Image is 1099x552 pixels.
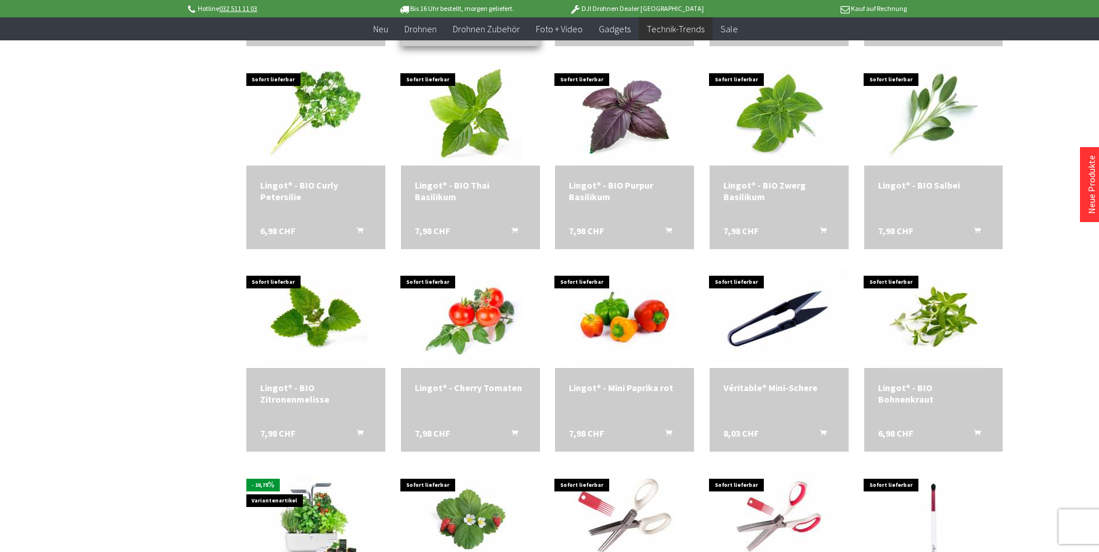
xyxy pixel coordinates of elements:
p: Kauf auf Rechnung [727,2,907,16]
button: In den Warenkorb [960,427,988,442]
a: Lingot® - BIO Curly Petersilie 6,98 CHF In den Warenkorb [260,179,372,202]
img: Mini-Schere [710,270,849,363]
span: 7,98 CHF [878,225,913,236]
div: Lingot® - BIO Zwerg Basilikum [723,179,835,202]
a: Lingot® - Mini Paprika rot 7,98 CHF In den Warenkorb [569,382,680,393]
span: 6,98 CHF [260,225,295,236]
span: 6,98 CHF [878,427,913,439]
img: Lingot® - BIO Salbei [882,62,985,166]
a: Neu [365,17,396,41]
a: Sale [712,17,746,41]
a: Lingot® - BIO Zitronenmelisse 7,98 CHF In den Warenkorb [260,382,372,405]
div: Lingot® - BIO Bohnenkraut [878,382,989,405]
div: Lingot® - BIO Salbei [878,179,989,191]
button: In den Warenkorb [497,225,525,240]
img: Lingot® - BIO Zwerg Basilikum [727,62,831,166]
a: Neue Produkte [1086,155,1097,214]
div: Lingot® - Cherry Tomaten [415,382,526,393]
a: Lingot® - BIO Bohnenkraut 6,98 CHF In den Warenkorb [878,382,989,405]
button: In den Warenkorb [343,225,370,240]
p: DJI Drohnen Dealer [GEOGRAPHIC_DATA] [546,2,726,16]
tcxspan: Call 032 511 11 03 via 3CX [219,4,257,13]
span: Sale [721,23,738,35]
img: Lingot® - BIO Curly Petersilie [264,62,367,166]
a: Gadgets [591,17,639,41]
a: Véritable® Mini-Schere 8,03 CHF In den Warenkorb [723,382,835,393]
span: Foto + Video [536,23,583,35]
span: Neu [373,23,388,35]
a: Foto + Video [528,17,591,41]
span: 7,98 CHF [569,427,604,439]
div: Lingot® - Mini Paprika rot [569,382,680,393]
span: 7,98 CHF [723,225,759,236]
a: Drohnen Zubehör [445,17,528,41]
button: In den Warenkorb [651,427,679,442]
button: In den Warenkorb [960,225,988,240]
span: 7,98 CHF [415,225,450,236]
div: Véritable® Mini-Schere [723,382,835,393]
img: Lingot® - Mini Paprika rot [573,264,677,368]
div: Lingot® - BIO Thai Basilikum [415,179,526,202]
div: Lingot® - BIO Curly Petersilie [260,179,372,202]
img: Lingot® - BIO Bohnenkraut [882,264,985,368]
a: Lingot® - BIO Purpur Basilikum 7,98 CHF In den Warenkorb [569,179,680,202]
a: Technik-Trends [639,17,712,41]
a: Lingot® - BIO Zwerg Basilikum 7,98 CHF In den Warenkorb [723,179,835,202]
span: 7,98 CHF [260,427,295,439]
span: Gadgets [599,23,631,35]
button: In den Warenkorb [806,225,834,240]
a: Lingot® - BIO Salbei 7,98 CHF In den Warenkorb [878,179,989,191]
p: Hotline [186,2,366,16]
button: In den Warenkorb [651,225,679,240]
span: 7,98 CHF [415,427,450,439]
a: Lingot® - Cherry Tomaten 7,98 CHF In den Warenkorb [415,382,526,393]
div: Lingot® - BIO Zitronenmelisse [260,382,372,405]
p: Bis 16 Uhr bestellt, morgen geliefert. [366,2,546,16]
img: Lingot® - BIO Thai Basilikum [418,62,522,166]
span: Drohnen Zubehör [453,23,520,35]
a: Lingot® - BIO Thai Basilikum 7,98 CHF In den Warenkorb [415,179,526,202]
span: Technik-Trends [647,23,704,35]
button: In den Warenkorb [497,427,525,442]
img: Lingot® - Cherry Tomaten [418,264,522,368]
div: Lingot® - BIO Purpur Basilikum [569,179,680,202]
img: Lingot® - BIO Purpur Basilikum [573,62,677,166]
span: 7,98 CHF [569,225,604,236]
button: In den Warenkorb [343,427,370,442]
span: 8,03 CHF [723,427,759,439]
button: In den Warenkorb [806,427,834,442]
img: Lingot® - BIO Zitronenmelisse [264,264,367,368]
a: Drohnen [396,17,445,41]
span: Drohnen [404,23,437,35]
